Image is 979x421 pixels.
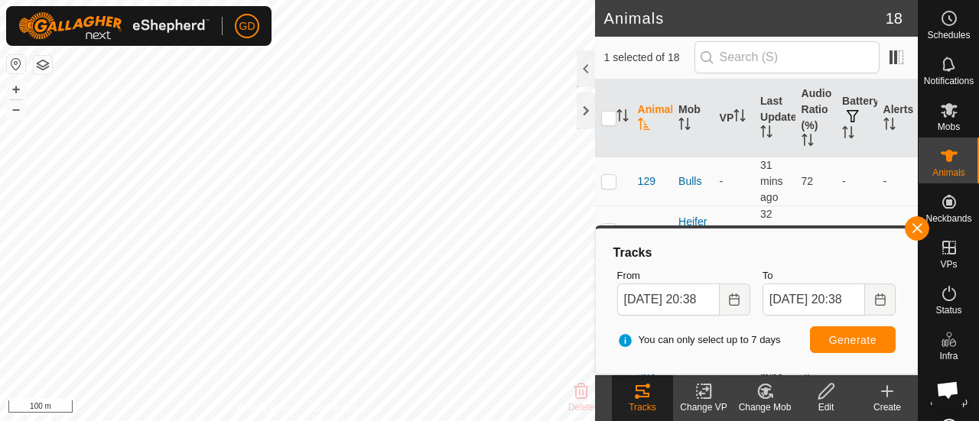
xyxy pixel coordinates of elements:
[865,283,896,316] button: Choose Date
[237,401,294,415] a: Privacy Policy
[7,80,25,99] button: +
[720,175,724,187] app-display-virtual-paddock-transition: -
[733,112,746,124] p-sorticon: Activate to sort
[760,159,783,203] span: 2 Oct 2025, 8:44 pm
[877,79,918,157] th: Alerts
[678,214,707,246] div: Heifers
[611,244,902,262] div: Tracks
[754,79,795,157] th: Last Updated
[829,334,877,346] span: Generate
[672,79,713,157] th: Mob
[617,268,750,283] label: From
[924,76,974,86] span: Notifications
[678,173,707,189] div: Bulls
[638,222,655,238] span: 301
[312,401,357,415] a: Contact Us
[883,120,896,132] p-sorticon: Activate to sort
[638,173,655,189] span: 129
[760,208,783,252] span: 2 Oct 2025, 8:44 pm
[760,128,772,140] p-sorticon: Activate to sort
[935,306,961,315] span: Status
[795,79,836,157] th: Audio Ratio (%)
[802,175,814,187] span: 72
[857,400,918,414] div: Create
[720,283,750,316] button: Choose Date
[34,56,52,74] button: Map Layers
[239,18,255,34] span: GD
[927,31,970,40] span: Schedules
[763,268,896,283] label: To
[604,9,886,28] h2: Animals
[734,400,795,414] div: Change Mob
[638,120,650,132] p-sorticon: Activate to sort
[632,79,672,157] th: Animal
[938,122,960,131] span: Mobs
[810,326,896,353] button: Generate
[612,400,673,414] div: Tracks
[930,397,968,406] span: Heatmap
[720,224,724,236] app-display-virtual-paddock-transition: -
[836,79,877,157] th: Battery
[877,206,918,254] td: -
[7,100,25,118] button: –
[694,41,880,73] input: Search (S)
[673,400,734,414] div: Change VP
[836,157,877,206] td: -
[802,136,814,148] p-sorticon: Activate to sort
[7,55,25,73] button: Reset Map
[925,214,971,223] span: Neckbands
[836,206,877,254] td: -
[927,369,968,410] div: Open chat
[877,157,918,206] td: -
[932,168,965,177] span: Animals
[616,112,629,124] p-sorticon: Activate to sort
[795,400,857,414] div: Edit
[617,332,781,348] span: You can only select up to 7 days
[18,12,210,40] img: Gallagher Logo
[842,128,854,141] p-sorticon: Activate to sort
[714,79,754,157] th: VP
[939,351,958,361] span: Infra
[678,120,691,132] p-sorticon: Activate to sort
[940,260,957,269] span: VPs
[886,7,903,30] span: 18
[604,50,694,66] span: 1 selected of 18
[802,224,814,236] span: 76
